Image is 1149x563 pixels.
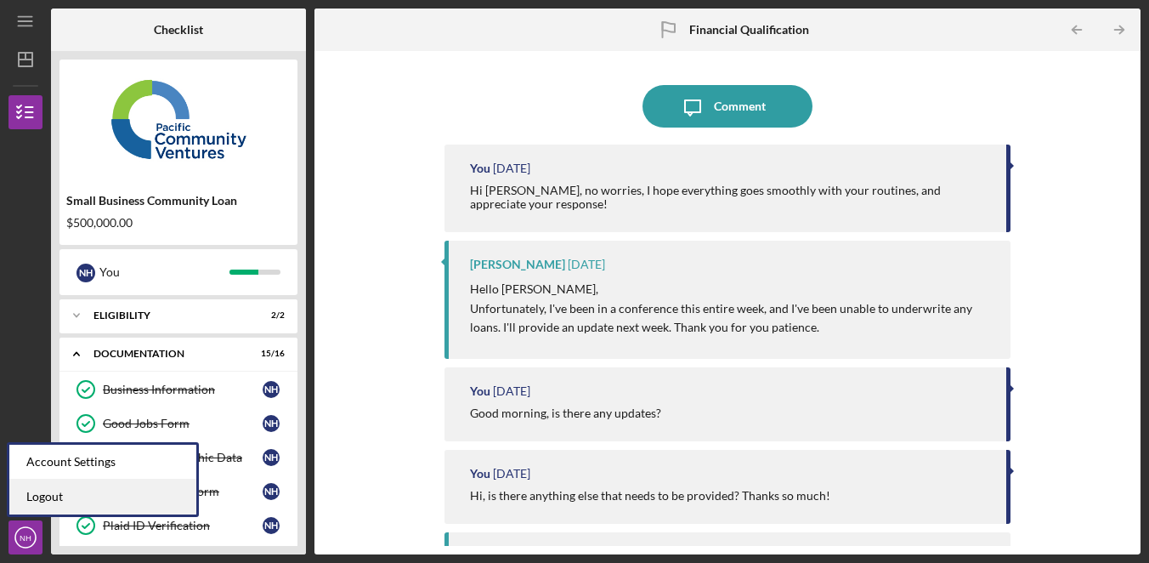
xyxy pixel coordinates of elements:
div: Good morning, is there any updates? [470,407,661,420]
b: Financial Qualification [689,23,809,37]
div: Account Settings [9,445,196,480]
time: 2025-09-18 20:13 [493,162,530,175]
div: 2 / 2 [254,310,285,321]
div: N H [263,415,280,432]
img: Product logo [59,68,297,170]
time: 2025-09-18 19:55 [568,258,605,271]
time: 2025-09-16 19:49 [493,467,530,481]
time: 2025-09-18 17:49 [493,384,530,398]
div: N H [263,517,280,534]
div: N H [263,381,280,398]
div: Business Information [103,383,263,396]
text: NH [20,533,31,543]
b: Checklist [154,23,203,37]
div: Hi [PERSON_NAME], no worries, I hope everything goes smoothly with your routines, and appreciate ... [470,184,989,211]
div: Small Business Community Loan [66,194,291,208]
div: You [470,162,490,175]
a: Good Jobs FormNH [68,407,289,441]
div: [PERSON_NAME] [470,258,565,271]
div: You [99,258,229,287]
a: Plaid ID VerificationNH [68,509,289,543]
div: Eligibility [93,310,242,321]
a: Logout [9,480,196,515]
div: Documentation [93,349,242,359]
div: N H [76,264,95,282]
button: NH [8,520,42,554]
div: You [470,384,490,398]
a: Business InformationNH [68,372,289,407]
div: N H [263,449,280,466]
div: N H [263,483,280,500]
div: $500,000.00 [66,216,291,230]
div: Plaid ID Verification [103,519,263,532]
p: Hello [PERSON_NAME], [470,280,993,299]
div: Hi, is there anything else that needs to be provided? Thanks so much! [470,489,830,503]
div: Comment [714,85,766,128]
div: 15 / 16 [254,349,285,359]
p: Unfortunately, I've been in a conference this entire week, and I've been unable to underwrite any... [470,299,993,338]
a: Owner Demographic DataNH [68,441,289,475]
div: You [470,467,490,481]
button: Comment [642,85,812,128]
div: Good Jobs Form [103,417,263,430]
